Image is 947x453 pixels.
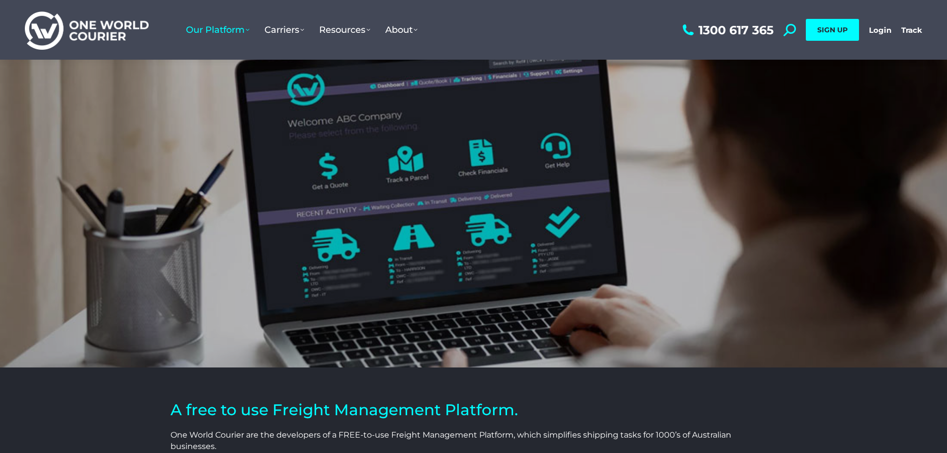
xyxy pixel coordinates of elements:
[680,24,774,36] a: 1300 617 365
[171,402,777,418] h2: A free to use Freight Management Platform.
[186,24,250,35] span: Our Platform
[378,14,425,45] a: About
[817,25,848,34] span: SIGN UP
[171,430,777,452] p: One World Courier are the developers of a FREE-to-use Freight Management Platform, which simplifi...
[385,24,418,35] span: About
[806,19,859,41] a: SIGN UP
[25,10,149,50] img: One World Courier
[319,24,370,35] span: Resources
[264,24,304,35] span: Carriers
[178,14,257,45] a: Our Platform
[901,25,922,35] a: Track
[869,25,891,35] a: Login
[312,14,378,45] a: Resources
[257,14,312,45] a: Carriers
